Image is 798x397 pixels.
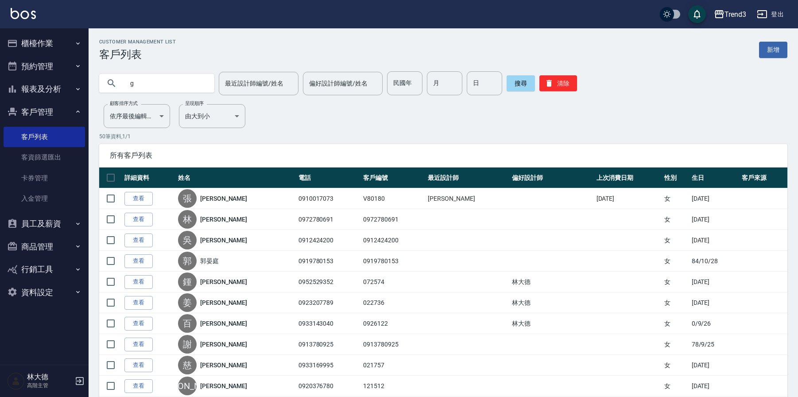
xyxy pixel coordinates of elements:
[662,292,690,313] td: 女
[690,188,740,209] td: [DATE]
[200,381,247,390] a: [PERSON_NAME]
[124,275,153,289] a: 查看
[124,213,153,226] a: 查看
[507,75,535,91] button: 搜尋
[662,313,690,334] td: 女
[510,167,594,188] th: 偏好設計師
[99,132,787,140] p: 50 筆資料, 1 / 1
[296,272,361,292] td: 0952529352
[200,194,247,203] a: [PERSON_NAME]
[4,235,85,258] button: 商品管理
[296,334,361,355] td: 0913780925
[178,231,197,249] div: 吳
[4,101,85,124] button: 客戶管理
[104,104,170,128] div: 依序最後編輯時間
[361,230,426,251] td: 0912424200
[690,334,740,355] td: 78/9/25
[662,188,690,209] td: 女
[594,188,662,209] td: [DATE]
[662,334,690,355] td: 女
[178,210,197,229] div: 林
[361,188,426,209] td: V80180
[200,361,247,370] a: [PERSON_NAME]
[361,272,426,292] td: 072574
[200,236,247,245] a: [PERSON_NAME]
[178,377,197,395] div: [PERSON_NAME]
[753,6,787,23] button: 登出
[4,32,85,55] button: 櫃檯作業
[296,376,361,397] td: 0920376780
[200,298,247,307] a: [PERSON_NAME]
[178,356,197,374] div: 慈
[178,189,197,208] div: 張
[11,8,36,19] img: Logo
[122,167,176,188] th: 詳細資料
[690,313,740,334] td: 0/9/26
[178,252,197,270] div: 郭
[296,230,361,251] td: 0912424200
[4,55,85,78] button: 預約管理
[4,212,85,235] button: 員工及薪資
[662,209,690,230] td: 女
[4,168,85,188] a: 卡券管理
[4,258,85,281] button: 行銷工具
[124,254,153,268] a: 查看
[690,355,740,376] td: [DATE]
[99,48,176,61] h3: 客戶列表
[510,272,594,292] td: 林大德
[178,293,197,312] div: 姜
[759,42,787,58] a: 新增
[690,230,740,251] td: [DATE]
[662,230,690,251] td: 女
[426,167,510,188] th: 最近設計師
[178,335,197,354] div: 謝
[361,209,426,230] td: 0972780691
[124,379,153,393] a: 查看
[200,340,247,349] a: [PERSON_NAME]
[200,277,247,286] a: [PERSON_NAME]
[124,234,153,247] a: 查看
[200,319,247,328] a: [PERSON_NAME]
[361,292,426,313] td: 022736
[4,78,85,101] button: 報表及分析
[690,209,740,230] td: [DATE]
[296,167,361,188] th: 電話
[4,281,85,304] button: 資料設定
[724,9,746,20] div: Trend3
[27,373,72,381] h5: 林大德
[179,104,245,128] div: 由大到小
[510,313,594,334] td: 林大德
[690,251,740,272] td: 84/10/28
[4,127,85,147] a: 客戶列表
[296,251,361,272] td: 0919780153
[124,317,153,331] a: 查看
[662,251,690,272] td: 女
[110,151,777,160] span: 所有客戶列表
[662,376,690,397] td: 女
[124,296,153,310] a: 查看
[740,167,787,188] th: 客戶來源
[200,257,219,265] a: 郭晏庭
[178,272,197,291] div: 鍾
[361,313,426,334] td: 0926122
[710,5,750,23] button: Trend3
[690,292,740,313] td: [DATE]
[594,167,662,188] th: 上次消費日期
[662,167,690,188] th: 性別
[296,355,361,376] td: 0933169995
[361,355,426,376] td: 021757
[426,188,510,209] td: [PERSON_NAME]
[662,272,690,292] td: 女
[690,376,740,397] td: [DATE]
[178,314,197,333] div: 百
[296,313,361,334] td: 0933143040
[662,355,690,376] td: 女
[690,167,740,188] th: 生日
[361,334,426,355] td: 0913780925
[124,338,153,351] a: 查看
[124,358,153,372] a: 查看
[688,5,706,23] button: save
[296,292,361,313] td: 0923207789
[124,192,153,206] a: 查看
[361,251,426,272] td: 0919780153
